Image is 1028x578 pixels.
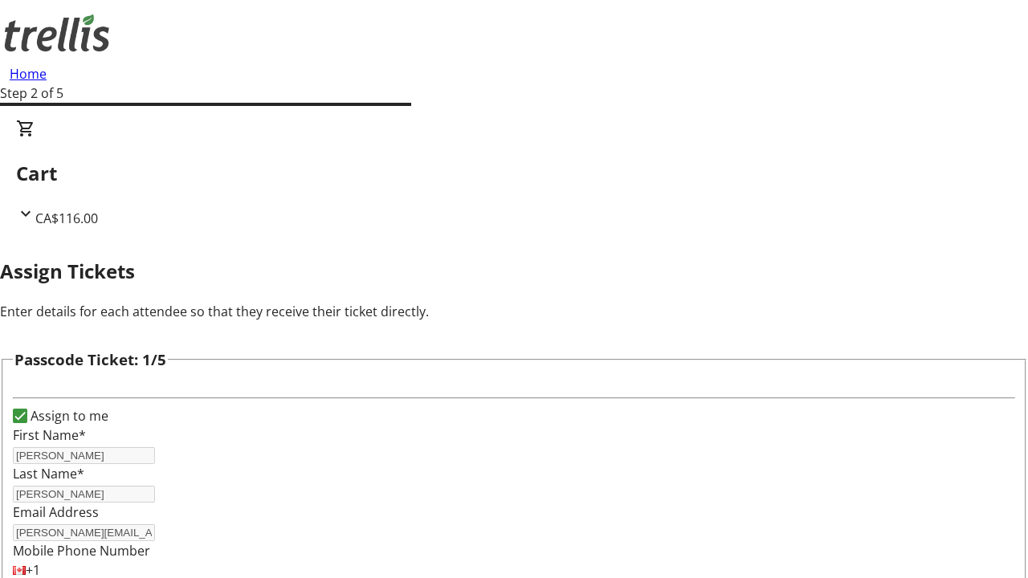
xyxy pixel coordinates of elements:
[35,210,98,227] span: CA$116.00
[27,406,108,425] label: Assign to me
[13,542,150,560] label: Mobile Phone Number
[13,503,99,521] label: Email Address
[16,159,1012,188] h2: Cart
[14,348,166,371] h3: Passcode Ticket: 1/5
[13,465,84,482] label: Last Name*
[16,119,1012,228] div: CartCA$116.00
[13,426,86,444] label: First Name*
